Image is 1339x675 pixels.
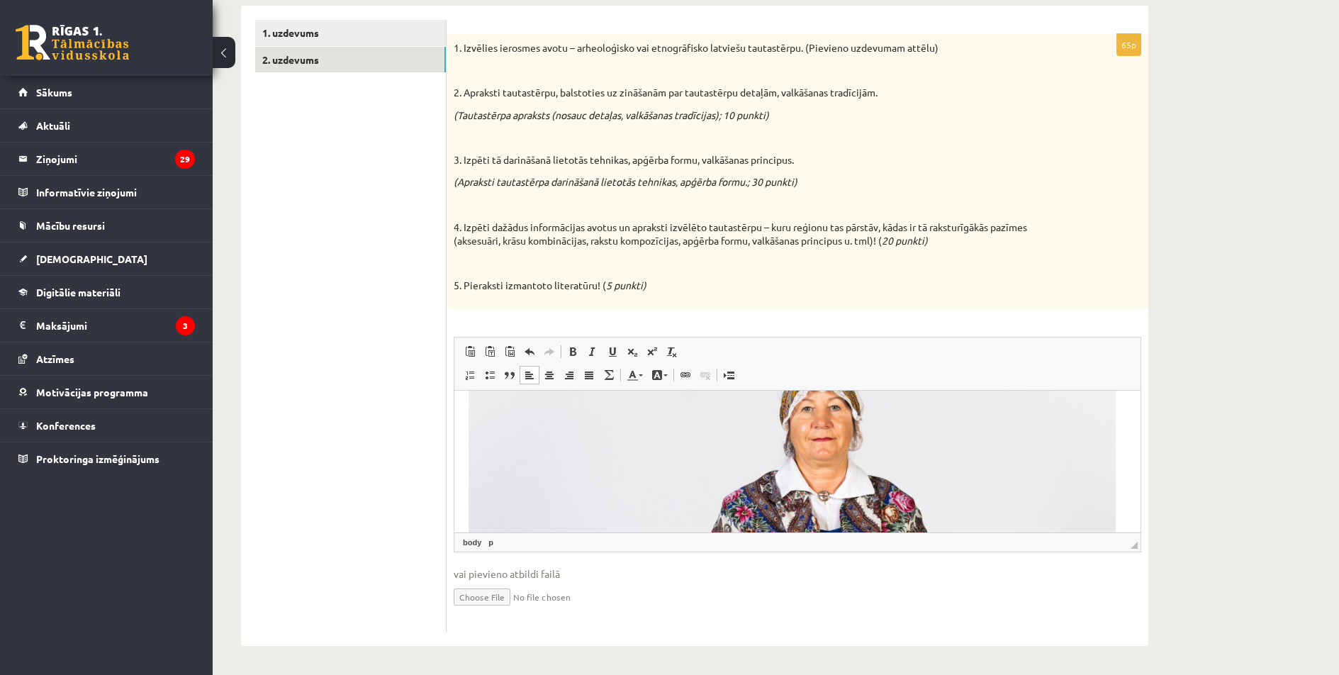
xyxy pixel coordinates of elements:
[454,279,1070,293] p: 5. Pieraksti izmantoto literatūru! (
[642,342,662,361] a: Superscript
[18,242,195,275] a: [DEMOGRAPHIC_DATA]
[454,41,1070,55] p: 1. Izvēlies ierosmes avotu – arheoloģisko vai etnogrāfisko latviešu tautastērpu. (Pievieno uzdevu...
[176,316,195,335] i: 3
[520,366,539,384] a: Align Left
[579,366,599,384] a: Justify
[18,76,195,108] a: Sākums
[647,366,672,384] a: Background Color
[676,366,695,384] a: Link (Ctrl+K)
[36,352,74,365] span: Atzīmes
[460,366,480,384] a: Insert/Remove Numbered List
[606,279,646,291] em: 5 punkti)
[695,366,715,384] a: Unlink
[460,536,484,549] a: body element
[563,342,583,361] a: Bold (Ctrl+B)
[1116,33,1141,56] p: 65p
[36,286,121,299] span: Digitālie materiāli
[18,409,195,442] a: Konferences
[460,342,480,361] a: Paste (Ctrl+V)
[622,366,647,384] a: Text Color
[18,342,195,375] a: Atzīmes
[719,366,739,384] a: Insert Page Break for Printing
[18,176,195,208] a: Informatīvie ziņojumi
[599,366,619,384] a: Math
[486,536,496,549] a: p element
[18,143,195,175] a: Ziņojumi29
[18,442,195,475] a: Proktoringa izmēģinājums
[36,143,195,175] legend: Ziņojumi
[18,276,195,308] a: Digitālie materiāli
[36,309,195,342] legend: Maksājumi
[559,366,579,384] a: Align Right
[255,47,446,73] a: 2. uzdevums
[454,221,1070,248] p: 4. Izpēti dažādus informācijas avotus un apraksti izvēlēto tautastērpu – kuru reģionu tas pārstāv...
[454,86,1070,100] p: 2. Apraksti tautastērpu, balstoties uz zināšanām par tautastērpu detaļām, valkāšanas tradīcijām.
[480,366,500,384] a: Insert/Remove Bulleted List
[539,366,559,384] a: Center
[480,342,500,361] a: Paste as plain text (Ctrl+Shift+V)
[18,209,195,242] a: Mācību resursi
[175,150,195,169] i: 29
[662,342,682,361] a: Remove Format
[36,119,70,132] span: Aktuāli
[36,419,96,432] span: Konferences
[454,175,797,188] em: (Apraksti tautastērpa darināšanā lietotās tehnikas, apģērba formu.; 30 punkti)
[603,342,622,361] a: Underline (Ctrl+U)
[18,109,195,142] a: Aktuāli
[36,219,105,232] span: Mācību resursi
[16,25,129,60] a: Rīgas 1. Tālmācības vidusskola
[18,376,195,408] a: Motivācijas programma
[454,567,1141,581] span: vai pievieno atbildi failā
[622,342,642,361] a: Subscript
[539,342,559,361] a: Redo (Ctrl+Y)
[500,342,520,361] a: Paste from Word
[454,153,1070,167] p: 3. Izpēti tā darināšanā lietotās tehnikas, apģērba formu, valkāšanas principus.
[36,86,72,99] span: Sākums
[520,342,539,361] a: Undo (Ctrl+Z)
[36,176,195,208] legend: Informatīvie ziņojumi
[454,391,1141,532] iframe: Editor, wiswyg-editor-user-answer-47433963338800
[36,252,147,265] span: [DEMOGRAPHIC_DATA]
[255,20,446,46] a: 1. uzdevums
[18,309,195,342] a: Maksājumi3
[36,452,159,465] span: Proktoringa izmēģinājums
[500,366,520,384] a: Block Quote
[583,342,603,361] a: Italic (Ctrl+I)
[1131,542,1138,549] span: Resize
[454,108,769,121] em: (Tautastērpa apraksts (nosauc detaļas, valkāšanas tradīcijas); 10 punkti)
[36,386,148,398] span: Motivācijas programma
[882,234,928,247] em: 20 punkti)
